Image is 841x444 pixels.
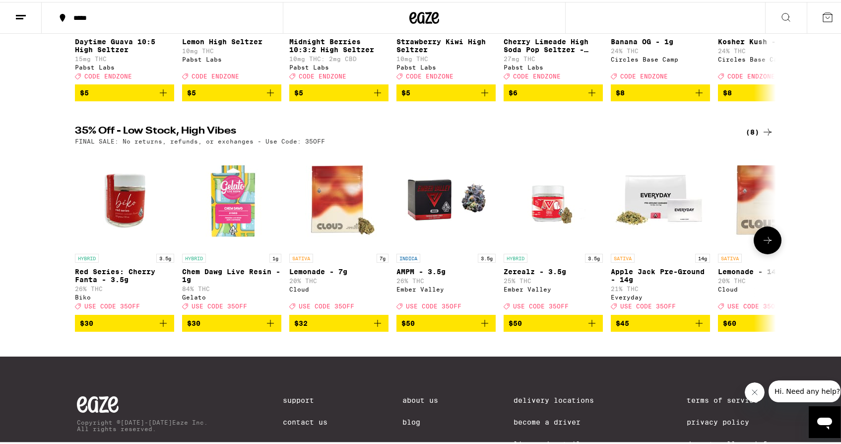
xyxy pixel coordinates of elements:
div: Everyday [611,292,710,298]
span: $5 [294,87,303,95]
div: Circles Base Camp [718,54,817,61]
iframe: Close message [745,380,765,400]
span: USE CODE 35OFF [727,301,783,308]
span: $60 [723,317,736,325]
button: Add to bag [718,313,817,330]
p: Copyright © [DATE]-[DATE] Eaze Inc. All rights reserved. [77,417,208,430]
img: Everyday - Apple Jack Pre-Ground - 14g [611,148,710,247]
p: 10mg THC: 2mg CBD [289,54,388,60]
img: Gelato - Chem Dawg Live Resin - 1g [182,148,281,247]
button: Add to bag [289,82,388,99]
p: 14g [695,252,710,261]
img: Ember Valley - Zerealz - 3.5g [504,148,603,247]
span: $50 [401,317,415,325]
p: Apple Jack Pre-Ground - 14g [611,266,710,282]
a: Privacy Policy [687,416,772,424]
span: $30 [187,317,200,325]
div: Cloud [718,284,817,291]
p: Midnight Berries 10:3:2 High Seltzer [289,36,388,52]
p: Banana OG - 1g [611,36,710,44]
div: Pabst Labs [504,62,603,69]
p: Cherry Limeade High Soda Pop Seltzer - 25mg [504,36,603,52]
p: 3.5g [478,252,496,261]
p: HYBRID [504,252,527,261]
button: Add to bag [182,82,281,99]
p: 21% THC [611,284,710,290]
span: $30 [80,317,93,325]
p: Strawberry Kiwi High Seltzer [396,36,496,52]
a: Terms of Service [687,394,772,402]
button: Add to bag [182,313,281,330]
div: Cloud [289,284,388,291]
p: AMPM - 3.5g [396,266,496,274]
span: $50 [509,317,522,325]
button: Add to bag [396,82,496,99]
span: USE CODE 35OFF [406,301,461,308]
button: Add to bag [504,313,603,330]
a: Become a Driver [514,416,612,424]
span: $5 [401,87,410,95]
p: 10mg THC [182,46,281,52]
span: $45 [616,317,629,325]
a: Open page for Zerealz - 3.5g from Ember Valley [504,148,603,312]
span: USE CODE 35OFF [299,301,354,308]
a: Open page for Red Series: Cherry Fanta - 3.5g from Biko [75,148,174,312]
p: Daytime Guava 10:5 High Seltzer [75,36,174,52]
button: Add to bag [396,313,496,330]
span: USE CODE 35OFF [84,301,140,308]
p: 24% THC [611,46,710,52]
button: Add to bag [504,82,603,99]
span: $5 [80,87,89,95]
span: CODE ENDZONE [192,71,239,77]
p: Lemon High Seltzer [182,36,281,44]
a: About Us [403,394,439,402]
span: USE CODE 35OFF [513,301,569,308]
div: Pabst Labs [289,62,388,69]
div: Circles Base Camp [611,54,710,61]
button: Add to bag [611,313,710,330]
p: Red Series: Cherry Fanta - 3.5g [75,266,174,282]
span: CODE ENDZONE [84,71,132,77]
img: Cloud - Lemonade - 7g [289,148,388,247]
img: Biko - Red Series: Cherry Fanta - 3.5g [75,148,174,247]
div: Pabst Labs [396,62,496,69]
img: Cloud - Lemonade - 14g [718,148,817,247]
a: Blog [403,416,439,424]
p: Zerealz - 3.5g [504,266,603,274]
a: Contact Us [283,416,327,424]
a: Open page for Lemonade - 14g from Cloud [718,148,817,312]
span: CODE ENDZONE [299,71,346,77]
h2: 35% Off - Low Stock, High Vibes [75,124,725,136]
p: Chem Dawg Live Resin - 1g [182,266,281,282]
button: Add to bag [718,82,817,99]
span: CODE ENDZONE [727,71,775,77]
p: 7g [377,252,388,261]
p: INDICA [396,252,420,261]
p: 3.5g [156,252,174,261]
img: Ember Valley - AMPM - 3.5g [396,148,496,247]
p: FINAL SALE: No returns, refunds, or exchanges - Use Code: 35OFF [75,136,325,143]
a: Open page for AMPM - 3.5g from Ember Valley [396,148,496,312]
p: 3.5g [585,252,603,261]
a: (8) [746,124,774,136]
a: Open page for Chem Dawg Live Resin - 1g from Gelato [182,148,281,312]
a: Delivery Locations [514,394,612,402]
button: Add to bag [75,313,174,330]
a: Support [283,394,327,402]
span: CODE ENDZONE [620,71,668,77]
p: 1g [269,252,281,261]
span: USE CODE 35OFF [192,301,247,308]
a: Open page for Apple Jack Pre-Ground - 14g from Everyday [611,148,710,312]
p: 26% THC [75,284,174,290]
p: 20% THC [289,276,388,282]
p: Lemonade - 7g [289,266,388,274]
span: $6 [509,87,518,95]
p: SATIVA [718,252,742,261]
span: CODE ENDZONE [513,71,561,77]
div: Gelato [182,292,281,298]
button: Add to bag [289,313,388,330]
div: Pabst Labs [182,54,281,61]
p: Lemonade - 14g [718,266,817,274]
